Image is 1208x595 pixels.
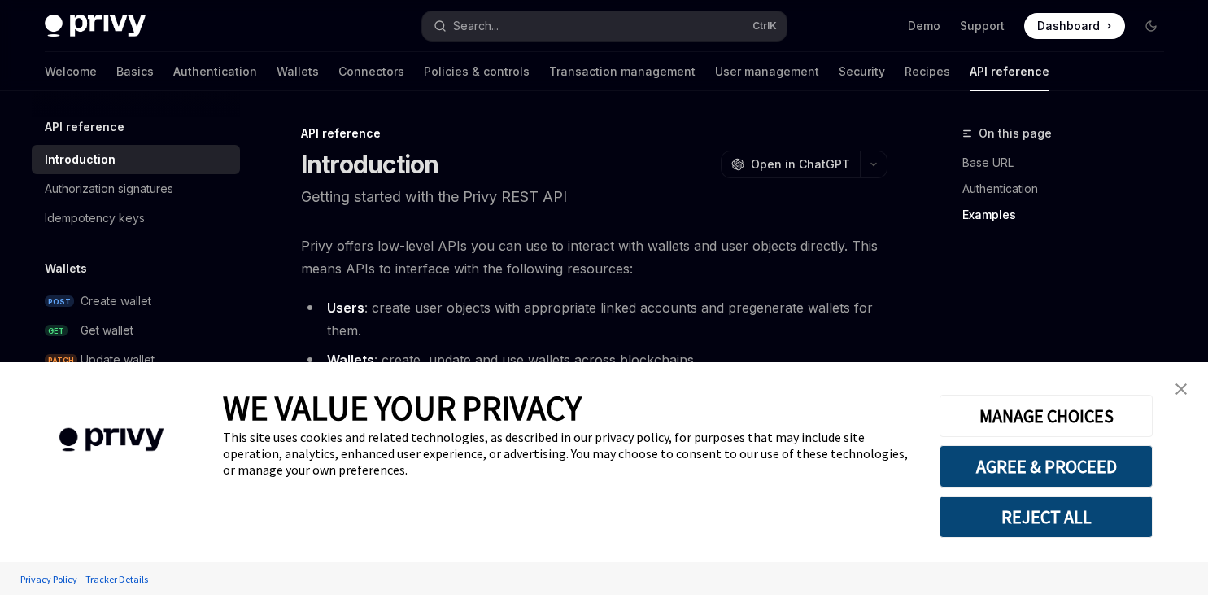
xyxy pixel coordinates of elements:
[32,287,240,316] a: POSTCreate wallet
[81,321,133,340] div: Get wallet
[721,151,860,178] button: Open in ChatGPT
[940,496,1153,538] button: REJECT ALL
[962,150,1177,176] a: Base URL
[549,52,696,91] a: Transaction management
[173,52,257,91] a: Authentication
[960,18,1005,34] a: Support
[32,145,240,174] a: Introduction
[301,150,439,179] h1: Introduction
[338,52,404,91] a: Connectors
[301,348,887,371] li: : create, update and use wallets across blockchains.
[32,174,240,203] a: Authorization signatures
[24,405,198,475] img: company logo
[301,125,887,142] div: API reference
[1138,13,1164,39] button: Toggle dark mode
[45,117,124,137] h5: API reference
[223,429,915,478] div: This site uses cookies and related technologies, as described in our privacy policy, for purposes...
[301,186,887,208] p: Getting started with the Privy REST API
[970,52,1049,91] a: API reference
[453,16,499,36] div: Search...
[32,316,240,345] a: GETGet wallet
[908,18,940,34] a: Demo
[277,52,319,91] a: Wallets
[45,295,74,308] span: POST
[116,52,154,91] a: Basics
[301,234,887,280] span: Privy offers low-level APIs you can use to interact with wallets and user objects directly. This ...
[327,300,364,316] strong: Users
[751,156,850,173] span: Open in ChatGPT
[81,291,151,311] div: Create wallet
[45,52,97,91] a: Welcome
[940,445,1153,488] button: AGREE & PROCEED
[422,11,787,41] button: Open search
[223,387,582,429] span: WE VALUE YOUR PRIVACY
[45,208,145,228] div: Idempotency keys
[962,202,1177,228] a: Examples
[940,395,1153,437] button: MANAGE CHOICES
[45,179,173,199] div: Authorization signatures
[1024,13,1125,39] a: Dashboard
[32,345,240,374] a: PATCHUpdate wallet
[327,352,374,368] strong: Wallets
[962,176,1177,202] a: Authentication
[1165,373,1197,405] a: close banner
[45,259,87,278] h5: Wallets
[81,565,152,593] a: Tracker Details
[905,52,950,91] a: Recipes
[1175,383,1187,395] img: close banner
[839,52,885,91] a: Security
[424,52,530,91] a: Policies & controls
[81,350,155,370] div: Update wallet
[45,354,77,366] span: PATCH
[301,296,887,342] li: : create user objects with appropriate linked accounts and pregenerate wallets for them.
[752,20,777,33] span: Ctrl K
[715,52,819,91] a: User management
[32,203,240,233] a: Idempotency keys
[45,325,68,337] span: GET
[45,15,146,37] img: dark logo
[979,124,1052,143] span: On this page
[45,150,116,169] div: Introduction
[16,565,81,593] a: Privacy Policy
[1037,18,1100,34] span: Dashboard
